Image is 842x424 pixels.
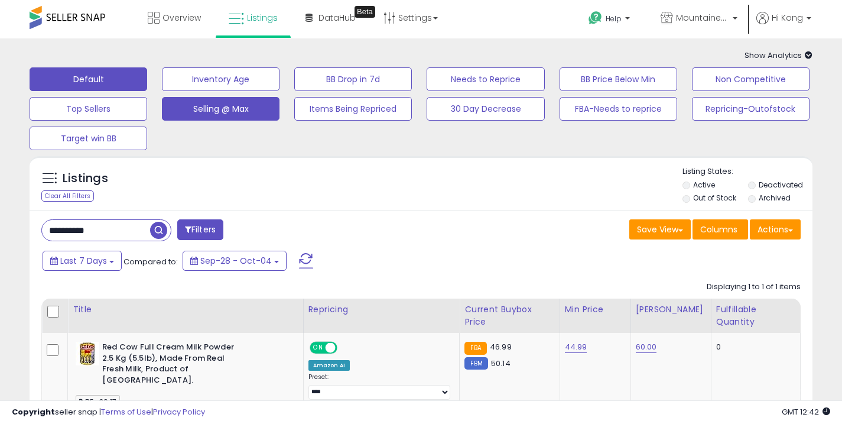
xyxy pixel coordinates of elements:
div: Repricing [308,303,455,316]
div: 0 [716,342,791,352]
button: FBA-Needs to reprice [560,97,677,121]
span: 2025-10-12 12:42 GMT [782,406,830,417]
img: 51XHMK2iB1L._SL40_.jpg [76,342,99,365]
div: Fulfillable Quantity [716,303,795,328]
a: Privacy Policy [153,406,205,417]
label: Archived [759,193,791,203]
div: Tooltip anchor [355,6,375,18]
button: Selling @ Max [162,97,279,121]
span: Hi Kong [772,12,803,24]
button: Needs to Reprice [427,67,544,91]
p: Listing States: [682,166,812,177]
span: MountaineerBrand [676,12,729,24]
button: BB Drop in 7d [294,67,412,91]
span: 46.99 [490,341,512,352]
button: Default [30,67,147,91]
button: Sep-28 - Oct-04 [183,251,287,271]
span: Columns [700,224,737,235]
span: OFF [335,343,354,353]
button: Columns [693,219,748,239]
a: Terms of Use [101,406,151,417]
label: Active [693,180,715,190]
div: seller snap | | [12,407,205,418]
div: Clear All Filters [41,190,94,202]
div: Title [73,303,298,316]
h5: Listings [63,170,108,187]
button: Save View [629,219,691,239]
i: Get Help [588,11,603,25]
label: Deactivated [759,180,803,190]
span: Compared to: [123,256,178,267]
span: Show Analytics [745,50,812,61]
label: Out of Stock [693,193,736,203]
a: Hi Kong [756,12,811,38]
button: Filters [177,219,223,240]
div: Preset: [308,373,451,400]
span: Help [606,14,622,24]
button: Target win BB [30,127,147,150]
div: [PERSON_NAME] [636,303,706,316]
a: 44.99 [565,341,587,353]
span: Last 7 Days [60,255,107,267]
button: 30 Day Decrease [427,97,544,121]
button: Non Competitive [692,67,810,91]
button: Top Sellers [30,97,147,121]
button: Repricing-Outofstock [692,97,810,121]
button: Inventory Age [162,67,279,91]
strong: Copyright [12,406,55,417]
button: Last 7 Days [43,251,122,271]
small: FBM [464,357,487,370]
div: Current Buybox Price [464,303,554,328]
a: Help [579,2,642,38]
button: Items Being Repriced [294,97,412,121]
button: BB Price Below Min [560,67,677,91]
span: Sep-28 - Oct-04 [200,255,272,267]
small: FBA [464,342,486,355]
div: Displaying 1 to 1 of 1 items [707,281,801,293]
span: Listings [247,12,278,24]
a: 60.00 [636,341,657,353]
button: Actions [750,219,801,239]
span: Overview [162,12,201,24]
div: Min Price [565,303,626,316]
b: Red Cow Full Cream Milk Powder 2.5 Kg (5.5lb), Made From Real Fresh Milk, Product of [GEOGRAPHIC_... [102,342,246,389]
span: 50.14 [491,358,511,369]
span: ON [311,343,326,353]
div: Amazon AI [308,360,350,371]
span: DataHub [318,12,356,24]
